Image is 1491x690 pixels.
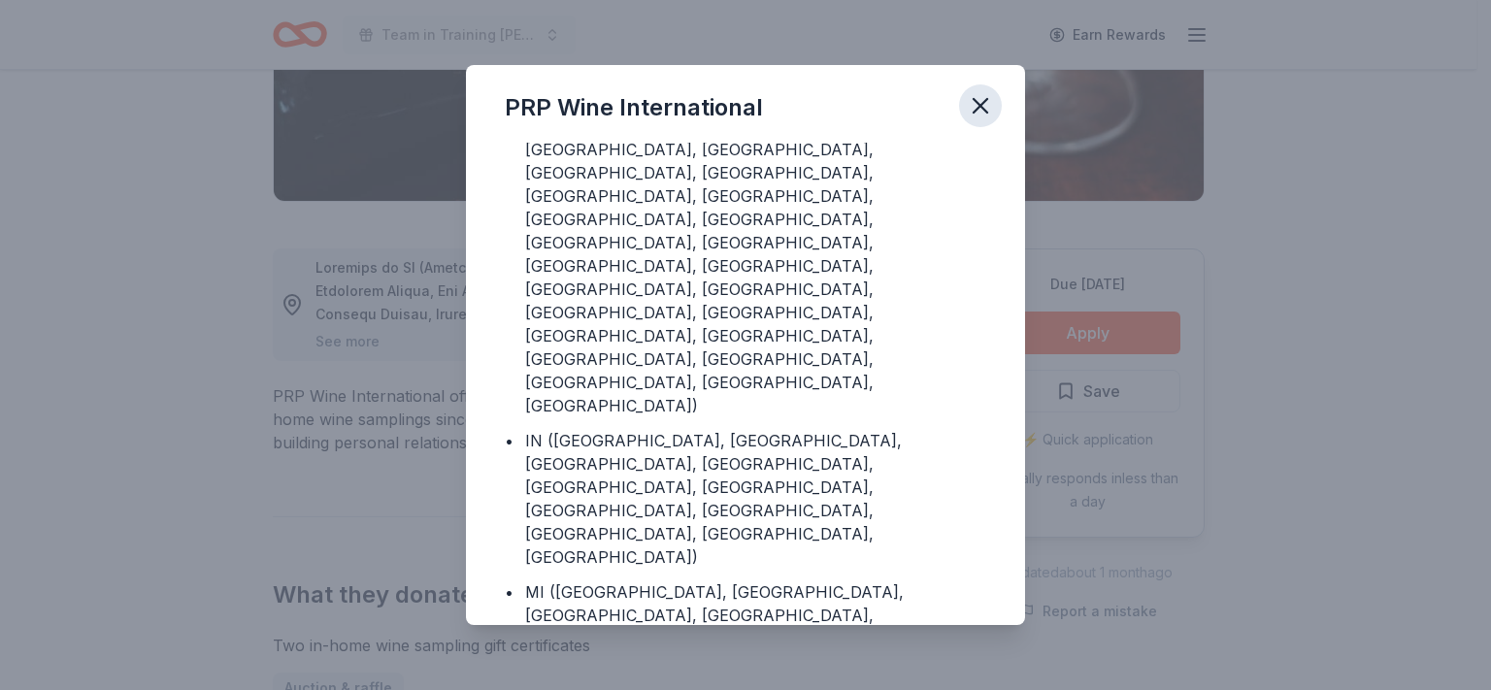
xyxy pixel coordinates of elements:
[505,580,514,604] div: •
[525,115,986,417] div: IL ([GEOGRAPHIC_DATA], [GEOGRAPHIC_DATA], [GEOGRAPHIC_DATA], [GEOGRAPHIC_DATA], [GEOGRAPHIC_DATA]...
[525,429,986,569] div: IN ([GEOGRAPHIC_DATA], [GEOGRAPHIC_DATA], [GEOGRAPHIC_DATA], [GEOGRAPHIC_DATA], [GEOGRAPHIC_DATA]...
[505,92,763,123] div: PRP Wine International
[505,429,514,452] div: •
